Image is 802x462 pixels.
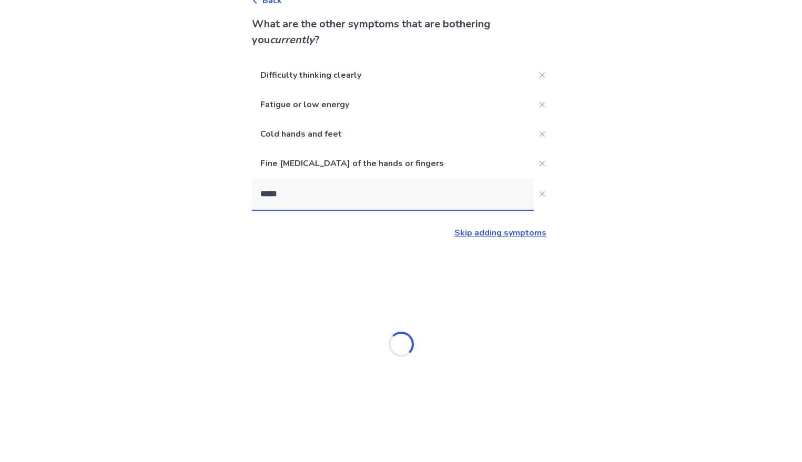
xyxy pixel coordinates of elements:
[252,90,534,119] p: Fatigue or low energy
[252,149,534,178] p: Fine [MEDICAL_DATA] of the hands or fingers
[454,227,546,239] a: Skip adding symptoms
[534,155,551,172] button: Close
[534,126,551,142] button: Close
[252,60,534,90] p: Difficulty thinking clearly
[534,67,551,84] button: Close
[270,33,314,47] i: currently
[534,186,551,202] button: Close
[252,178,534,210] input: Close
[252,16,551,48] p: What are the other symptoms that are bothering you ?
[534,96,551,113] button: Close
[252,119,534,149] p: Cold hands and feet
